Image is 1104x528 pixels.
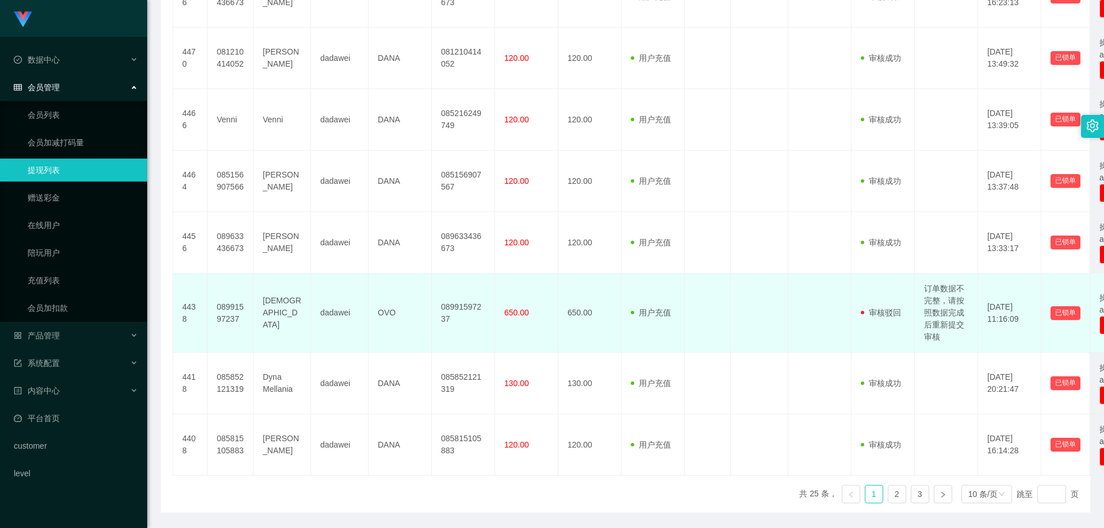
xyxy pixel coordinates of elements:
[848,491,854,498] i: 图标: left
[842,485,860,503] li: 上一页
[208,28,254,89] td: 081210414052
[208,89,254,151] td: Venni
[254,89,311,151] td: Venni
[1051,306,1080,320] button: 已锁单
[865,485,883,503] a: 1
[14,434,138,457] a: customer
[861,176,901,186] span: 审核成功
[254,151,311,212] td: [PERSON_NAME]
[978,414,1041,476] td: [DATE] 16:14:28
[558,89,622,151] td: 120.00
[28,241,138,264] a: 陪玩用户
[369,151,432,212] td: DANA
[1051,376,1080,390] button: 已锁单
[28,296,138,319] a: 会员加扣款
[14,11,32,28] img: logo.9652507e.png
[504,379,529,388] span: 130.00
[311,151,369,212] td: dadawei
[631,440,671,449] span: 用户充值
[861,115,901,124] span: 审核成功
[14,83,22,91] i: 图标: table
[888,485,906,503] li: 2
[558,353,622,414] td: 130.00
[28,103,138,126] a: 会员列表
[432,353,495,414] td: 085852121319
[978,273,1041,353] td: [DATE] 11:16:09
[432,212,495,273] td: 089633436673
[311,212,369,273] td: dadawei
[173,273,208,353] td: 4438
[631,379,671,388] span: 用户充值
[861,440,901,449] span: 审核成功
[28,214,138,237] a: 在线用户
[28,159,138,182] a: 提现列表
[865,485,883,503] li: 1
[1051,174,1080,188] button: 已锁单
[504,238,529,247] span: 120.00
[558,151,622,212] td: 120.00
[14,407,138,430] a: 图标: dashboard平台首页
[504,308,529,317] span: 650.00
[1051,438,1080,452] button: 已锁单
[254,414,311,476] td: [PERSON_NAME]
[861,379,901,388] span: 审核成功
[14,386,60,395] span: 内容中心
[558,212,622,273] td: 120.00
[558,28,622,89] td: 120.00
[14,462,138,485] a: level
[432,151,495,212] td: 085156907567
[911,485,929,503] li: 3
[28,131,138,154] a: 会员加减打码量
[631,53,671,63] span: 用户充值
[311,28,369,89] td: dadawei
[311,273,369,353] td: dadawei
[311,414,369,476] td: dadawei
[504,115,529,124] span: 120.00
[14,359,22,367] i: 图标: form
[369,353,432,414] td: DANA
[432,414,495,476] td: 085815105883
[861,53,901,63] span: 审核成功
[311,89,369,151] td: dadawei
[208,353,254,414] td: 085852121319
[254,212,311,273] td: [PERSON_NAME]
[998,491,1005,499] i: 图标: down
[208,273,254,353] td: 08991597237
[369,212,432,273] td: DANA
[28,186,138,209] a: 赠送彩金
[631,238,671,247] span: 用户充值
[1017,485,1079,503] div: 跳至 页
[631,176,671,186] span: 用户充值
[208,151,254,212] td: 085156907566
[888,485,906,503] a: 2
[432,89,495,151] td: 085216249749
[504,176,529,186] span: 120.00
[1051,51,1080,65] button: 已锁单
[911,485,929,503] a: 3
[369,28,432,89] td: DANA
[254,353,311,414] td: Dyna Mellania
[311,353,369,414] td: dadawei
[978,151,1041,212] td: [DATE] 13:37:48
[173,212,208,273] td: 4456
[978,353,1041,414] td: [DATE] 20:21:47
[369,89,432,151] td: DANA
[14,83,60,92] span: 会员管理
[173,353,208,414] td: 4418
[934,485,952,503] li: 下一页
[254,273,311,353] td: [DEMOGRAPHIC_DATA]
[14,332,22,340] i: 图标: appstore-o
[1051,113,1080,126] button: 已锁单
[631,115,671,124] span: 用户充值
[173,414,208,476] td: 4408
[254,28,311,89] td: [PERSON_NAME]
[14,387,22,395] i: 图标: profile
[369,273,432,353] td: OVO
[558,414,622,476] td: 120.00
[504,440,529,449] span: 120.00
[978,28,1041,89] td: [DATE] 13:49:32
[208,414,254,476] td: 085815105883
[861,238,901,247] span: 审核成功
[173,151,208,212] td: 4464
[1051,236,1080,249] button: 已锁单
